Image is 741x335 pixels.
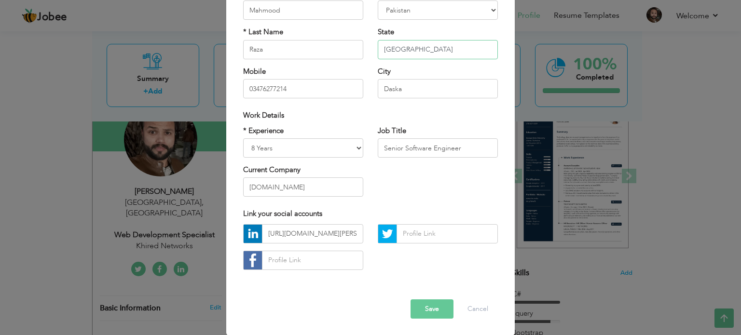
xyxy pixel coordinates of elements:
img: Twitter [378,225,397,243]
input: Profile Link [397,224,498,243]
label: State [378,27,394,37]
img: linkedin [244,225,262,243]
span: Work Details [243,110,284,120]
label: * Last Name [243,27,283,37]
button: Save [411,299,453,319]
label: City [378,67,391,77]
span: Link your social accounts [243,209,322,218]
label: Mobile [243,67,266,77]
input: Profile Link [262,224,363,243]
input: Profile Link [262,251,363,270]
label: * Experience [243,126,284,136]
label: Job Title [378,126,406,136]
img: facebook [244,251,262,269]
button: Cancel [458,299,498,319]
label: Current Company [243,165,301,175]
